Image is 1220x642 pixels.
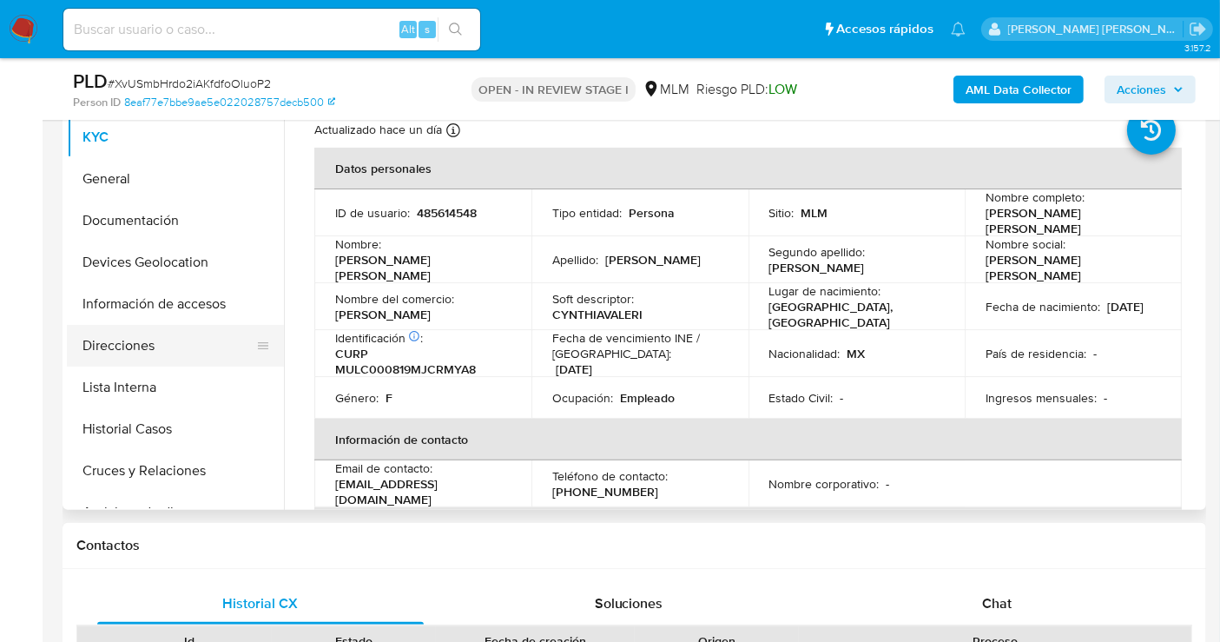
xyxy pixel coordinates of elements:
th: Datos personales [314,148,1182,189]
input: Buscar usuario o caso... [63,18,480,41]
p: [PERSON_NAME] [335,307,431,322]
p: Ocupación : [552,390,613,406]
button: search-icon [438,17,473,42]
p: [PERSON_NAME] [769,260,865,275]
p: Soft descriptor : [552,291,634,307]
span: Alt [401,21,415,37]
p: - [841,390,844,406]
button: AML Data Collector [953,76,1084,103]
p: [PHONE_NUMBER] [552,484,658,500]
p: - [1104,390,1107,406]
p: [PERSON_NAME] [PERSON_NAME] [335,252,504,283]
p: nancy.sanchezgarcia@mercadolibre.com.mx [1008,21,1184,37]
p: Fecha de nacimiento : [986,299,1100,314]
button: Información de accesos [67,283,284,325]
p: MLM [801,205,828,221]
th: Información de contacto [314,419,1182,460]
a: Notificaciones [951,22,966,36]
p: Nombre del comercio : [335,291,454,307]
p: Nombre : [335,236,381,252]
p: [DATE] [1107,299,1144,314]
p: 485614548 [417,205,477,221]
p: Teléfono de contacto : [552,468,668,484]
p: Empleado [620,390,675,406]
button: Acciones [1105,76,1196,103]
p: CYNTHIAVALERI [552,307,643,322]
p: OPEN - IN REVIEW STAGE I [472,77,636,102]
a: Salir [1189,20,1207,38]
th: Verificación y cumplimiento [314,507,1182,549]
p: Apellido : [552,252,598,268]
div: MLM [643,80,689,99]
p: Nombre corporativo : [769,476,880,492]
p: Estado Civil : [769,390,834,406]
h1: Contactos [76,537,1192,554]
p: [PERSON_NAME] [605,252,701,268]
button: General [67,158,284,200]
p: Nombre social : [986,236,1065,252]
b: PLD [73,67,108,95]
p: - [1093,346,1097,361]
p: [DATE] [556,361,592,377]
span: Accesos rápidos [836,20,933,38]
p: Género : [335,390,379,406]
p: Tipo entidad : [552,205,622,221]
p: Sitio : [769,205,795,221]
span: 3.157.2 [1184,41,1211,55]
b: Person ID [73,95,121,110]
p: Fecha de vencimiento INE / [GEOGRAPHIC_DATA] : [552,330,728,361]
a: 8eaf77e7bbe9ae5e022028757decb500 [124,95,335,110]
p: F [386,390,392,406]
button: Documentación [67,200,284,242]
p: [GEOGRAPHIC_DATA], [GEOGRAPHIC_DATA] [769,299,938,330]
p: [PERSON_NAME] [PERSON_NAME] [986,205,1154,236]
button: Direcciones [67,325,270,367]
span: Acciones [1117,76,1166,103]
p: Nombre completo : [986,189,1085,205]
b: AML Data Collector [966,76,1072,103]
button: Anticipos de dinero [67,492,284,533]
p: Ingresos mensuales : [986,390,1097,406]
p: Email de contacto : [335,460,432,476]
p: Identificación : [335,330,423,346]
span: s [425,21,430,37]
span: # XvUSmbHrdo2iAKfdfoOluoP2 [108,75,271,92]
p: Lugar de nacimiento : [769,283,881,299]
span: LOW [768,79,797,99]
span: Chat [982,593,1012,613]
p: País de residencia : [986,346,1086,361]
button: Lista Interna [67,367,284,408]
span: Historial CX [223,593,299,613]
p: MX [847,346,866,361]
button: Historial Casos [67,408,284,450]
p: - [887,476,890,492]
p: Actualizado hace un día [314,122,442,138]
span: Soluciones [595,593,663,613]
p: ID de usuario : [335,205,410,221]
p: Segundo apellido : [769,244,866,260]
p: [PERSON_NAME] [PERSON_NAME] [986,252,1154,283]
button: KYC [67,116,284,158]
p: Persona [629,205,675,221]
button: Cruces y Relaciones [67,450,284,492]
button: Devices Geolocation [67,242,284,283]
p: CURP MULC000819MJCRMYA8 [335,346,504,377]
p: Nacionalidad : [769,346,841,361]
p: [EMAIL_ADDRESS][DOMAIN_NAME] [335,476,504,507]
span: Riesgo PLD: [696,80,797,99]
